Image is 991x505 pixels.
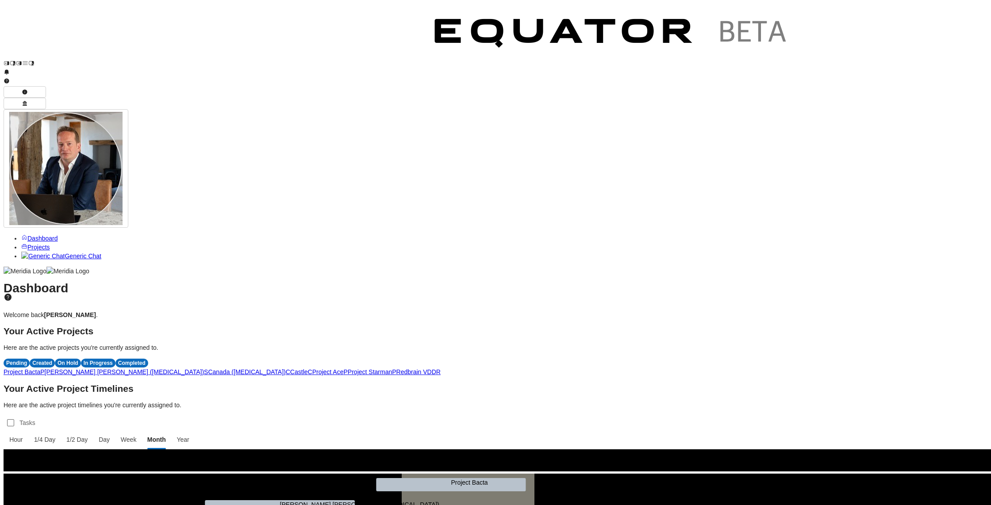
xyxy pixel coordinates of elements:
[40,368,44,375] span: P
[348,368,396,375] a: Project StarmanP
[436,368,441,375] span: R
[4,384,987,393] h2: Your Active Project Timelines
[4,284,987,302] h1: Dashboard
[119,435,137,444] span: Week
[4,310,987,319] p: Welcome back .
[70,461,84,468] text: June
[18,415,39,431] label: Tasks
[4,343,987,352] p: Here are the active projects you're currently assigned to.
[98,435,111,444] span: Day
[65,435,89,444] span: 1/2 Day
[601,461,623,468] text: October
[9,112,123,225] img: Profile Icon
[290,368,312,375] a: CastleC
[35,4,419,66] img: Customer Logo
[335,461,355,468] text: August
[46,267,89,275] img: Meridia Logo
[4,401,987,409] p: Here are the active project timelines you're currently assigned to.
[203,461,214,468] text: July
[451,479,488,486] text: Project Bacta
[21,252,101,260] a: Generic ChatGeneric Chat
[81,359,115,367] div: In Progress
[286,368,290,375] span: C
[115,359,148,367] div: Completed
[468,461,499,468] text: September
[30,359,55,367] div: Created
[55,359,81,367] div: On Hold
[21,244,50,251] a: Projects
[208,368,290,375] a: Canada ([MEDICAL_DATA])C
[8,435,24,444] span: Hour
[45,368,208,375] a: [PERSON_NAME] [PERSON_NAME] ([MEDICAL_DATA])S
[4,267,46,275] img: Meridia Logo
[27,244,50,251] span: Projects
[65,252,101,260] span: Generic Chat
[396,368,441,375] a: Redbrain VDDR
[344,368,348,375] span: P
[27,235,58,242] span: Dashboard
[21,235,58,242] a: Dashboard
[4,327,987,336] h2: Your Active Projects
[33,435,57,444] span: 1/4 Day
[21,252,65,260] img: Generic Chat
[866,461,895,468] text: December
[419,4,804,66] img: Customer Logo
[146,435,167,444] span: Month
[312,368,348,375] a: Project AceP
[4,368,45,375] a: Project BactaP
[176,435,191,444] span: Year
[44,311,96,318] strong: [PERSON_NAME]
[204,368,208,375] span: S
[136,454,150,461] text: 2025
[308,368,312,375] span: C
[4,359,30,367] div: Pending
[392,368,396,375] span: P
[734,461,762,468] text: November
